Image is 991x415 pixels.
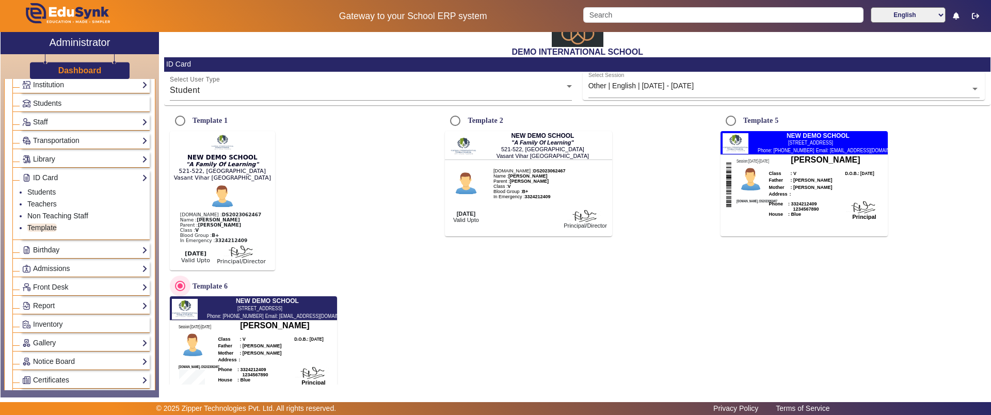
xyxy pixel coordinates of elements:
[50,36,110,49] h2: Administrator
[265,313,356,319] span: Email: [EMAIL_ADDRESS][DOMAIN_NAME]
[741,116,778,125] label: Template 5
[239,337,246,342] b: : V
[180,222,241,228] span: Parent :
[769,212,783,217] span: House
[793,206,819,212] span: 1234567890
[754,139,868,146] div: [STREET_ADDRESS]
[790,178,832,183] b: : [PERSON_NAME]
[451,168,482,199] img: Student Profile
[218,377,232,382] span: House
[301,379,325,386] b: Principal
[218,321,331,330] h6: [PERSON_NAME]
[457,211,475,217] b: [DATE]
[846,201,882,214] img: Signatory
[33,320,63,328] span: Inventory
[492,168,607,199] div: [DOMAIN_NAME] : Name : In Emergency :
[507,184,510,189] b: V
[478,139,607,146] div: "A Family Of Learning"
[771,402,835,415] a: Terms of Service
[723,133,748,154] img: 1f5807aa-4a8a-49a0-90a1-651a888537f0
[212,233,219,238] b: B+
[788,201,817,206] span: : 3324212409
[22,98,148,109] a: Students
[769,201,783,206] span: Phone
[236,297,299,305] span: NEW DEMO SCHOOL
[27,212,88,220] a: Non Teaching Staff
[294,337,307,342] b: D.O.B.
[451,136,476,157] img: 1f5807aa-4a8a-49a0-90a1-651a888537f0
[174,257,217,264] div: Valid Upto
[164,47,990,57] h2: DEMO INTERNATIONAL SCHOOL
[190,116,228,125] label: Template 1
[524,194,550,199] b: 3324212409
[253,11,572,22] h5: Gateway to your School ERP system
[239,350,281,356] b: : [PERSON_NAME]
[174,161,271,168] div: "A Family Of Learning"
[852,214,876,220] b: Principal
[564,222,607,229] div: Principal/Director
[816,147,907,153] span: Email: [EMAIL_ADDRESS][DOMAIN_NAME]
[180,228,199,233] span: Class :
[708,402,763,415] a: Privacy Policy
[22,318,148,330] a: Inventory
[156,403,337,414] p: © 2025 Zipper Technologies Pvt. Ltd. All rights reserved.
[58,65,102,76] a: Dashboard
[769,191,787,197] b: Address
[769,155,882,165] h6: [PERSON_NAME]
[215,238,248,243] b: 3324212409
[33,99,61,107] span: Students
[27,200,57,208] a: Teachers
[179,364,219,370] span: [DOMAIN_NAME].:DS2023062467
[203,305,317,312] div: [STREET_ADDRESS]
[179,324,211,331] span: Session:[DATE]-[DATE]
[307,337,323,342] b: : [DATE]
[533,168,566,173] b: DS2023062467
[185,250,206,257] b: [DATE]
[588,71,624,79] div: Select Session
[788,212,801,217] span: : Blue
[588,81,694,91] div: Other | English | [DATE] - [DATE]
[218,350,233,356] b: Mother
[217,258,266,265] div: Principal/Director
[211,131,234,154] img: 1f5807aa-4a8a-49a0-90a1-651a888537f0
[170,86,200,94] span: Student
[737,165,765,196] img: Student Profile
[190,282,228,291] label: Template 6
[511,132,574,139] span: NEW DEMO SCHOOL
[493,184,511,189] span: Class :
[198,222,241,228] b: [PERSON_NAME]
[58,66,102,75] h3: Dashboard
[23,100,30,107] img: Students.png
[179,330,207,361] img: Student Profile
[23,321,30,328] img: Inventory.png
[218,337,230,342] b: Class
[170,76,220,83] mat-label: Select User Type
[27,224,57,232] a: Template
[769,178,783,183] b: Father
[1,32,159,54] a: Administrator
[237,377,250,382] span: : Blue
[583,7,863,23] input: Search
[508,173,548,179] b: [PERSON_NAME]
[27,188,56,196] a: Students
[180,233,219,238] span: Blood Group :
[493,189,528,194] span: Blood Group :
[207,181,238,212] img: Student Profile
[790,185,832,190] b: : [PERSON_NAME]
[172,299,198,320] img: 1f5807aa-4a8a-49a0-90a1-651a888537f0
[451,217,482,223] div: Valid Upto
[769,185,784,190] b: Mother
[522,189,528,194] b: B+
[789,191,791,197] b: :
[787,132,850,139] span: NEW DEMO SCHOOL
[493,179,549,184] span: Parent :
[187,154,258,161] span: NEW DEMO SCHOOL
[179,212,271,243] div: [DOMAIN_NAME] : Name : In Emergency :
[858,171,874,176] b: : [DATE]
[197,217,240,222] b: [PERSON_NAME]
[466,116,503,125] label: Template 2
[207,313,264,319] span: Phone: [PHONE_NUMBER]
[239,343,281,348] b: : [PERSON_NAME]
[237,367,266,372] span: : 3324212409
[737,198,777,204] span: [DOMAIN_NAME].:DS2023062467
